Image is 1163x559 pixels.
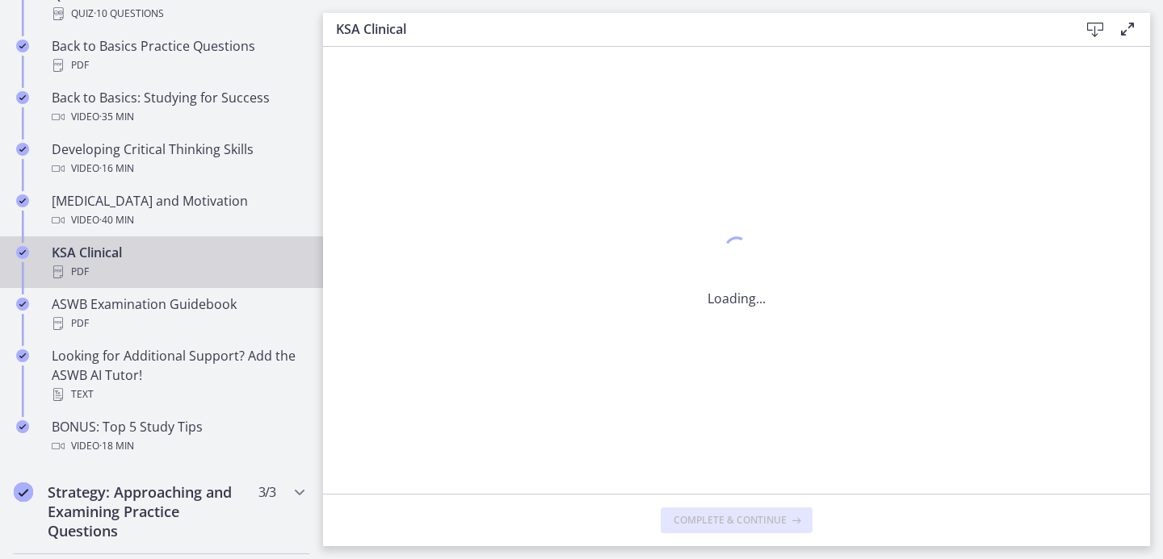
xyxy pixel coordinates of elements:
[52,140,304,178] div: Developing Critical Thinking Skills
[16,40,29,52] i: Completed
[52,314,304,333] div: PDF
[94,4,164,23] span: · 10 Questions
[52,191,304,230] div: [MEDICAL_DATA] and Motivation
[52,107,304,127] div: Video
[661,507,812,533] button: Complete & continue
[52,417,304,456] div: BONUS: Top 5 Study Tips
[16,91,29,104] i: Completed
[14,482,33,502] i: Completed
[52,385,304,404] div: Text
[52,211,304,230] div: Video
[707,289,766,308] p: Loading...
[99,159,134,178] span: · 16 min
[16,246,29,259] i: Completed
[52,4,304,23] div: Quiz
[52,294,304,333] div: ASWB Examination Guidebook
[16,420,29,433] i: Completed
[16,194,29,207] i: Completed
[16,349,29,362] i: Completed
[336,19,1053,39] h3: KSA Clinical
[99,211,134,230] span: · 40 min
[52,262,304,282] div: PDF
[52,346,304,404] div: Looking for Additional Support? Add the ASWB AI Tutor!
[52,159,304,178] div: Video
[52,436,304,456] div: Video
[52,36,304,75] div: Back to Basics Practice Questions
[707,232,766,269] div: 1
[52,56,304,75] div: PDF
[52,88,304,127] div: Back to Basics: Studying for Success
[99,107,134,127] span: · 35 min
[16,143,29,156] i: Completed
[674,514,787,527] span: Complete & continue
[258,482,275,502] span: 3 / 3
[48,482,245,540] h2: Strategy: Approaching and Examining Practice Questions
[16,298,29,311] i: Completed
[52,243,304,282] div: KSA Clinical
[99,436,134,456] span: · 18 min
